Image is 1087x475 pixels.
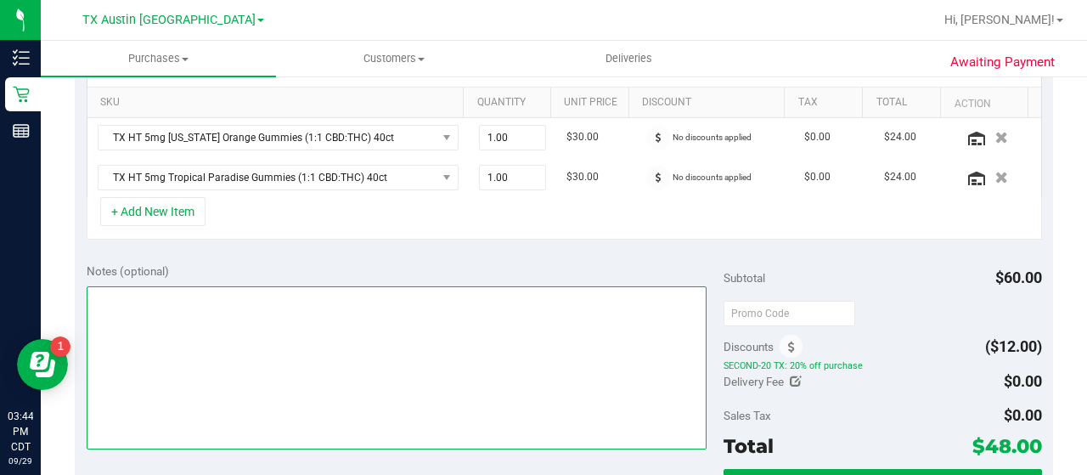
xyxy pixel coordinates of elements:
a: SKU [100,96,457,110]
iframe: Resource center unread badge [50,336,70,357]
span: Total [724,434,774,458]
a: Quantity [477,96,544,110]
span: Purchases [41,51,276,66]
span: SECOND-20 TX: 20% off purchase [724,359,1042,371]
input: 1.00 [480,126,546,150]
span: NO DATA FOUND [98,165,459,190]
span: $24.00 [884,129,916,145]
a: Purchases [41,41,276,76]
span: $0.00 [804,129,831,145]
span: Notes (optional) [87,264,169,278]
a: Deliveries [511,41,746,76]
span: $24.00 [884,169,916,185]
span: Awaiting Payment [950,53,1055,72]
span: No discounts applied [673,133,752,142]
span: Sales Tax [724,409,771,422]
span: $48.00 [972,434,1042,458]
p: 09/29 [8,455,33,467]
a: Customers [276,41,511,76]
i: Edit Delivery Fee [790,376,802,387]
span: TX HT 5mg Tropical Paradise Gummies (1:1 CBD:THC) 40ct [99,166,436,189]
span: Delivery Fee [724,375,784,388]
span: Hi, [PERSON_NAME]! [944,13,1055,26]
span: Deliveries [583,51,675,66]
input: 1.00 [480,166,546,189]
span: TX HT 5mg [US_STATE] Orange Gummies (1:1 CBD:THC) 40ct [99,126,436,150]
a: Total [876,96,934,110]
span: NO DATA FOUND [98,125,459,150]
span: ($12.00) [985,337,1042,355]
span: $60.00 [995,269,1042,286]
th: Action [940,88,1027,118]
input: Promo Code [724,301,855,326]
span: $0.00 [804,169,831,185]
a: Tax [798,96,856,110]
p: 03:44 PM CDT [8,409,33,455]
span: Discounts [724,331,774,362]
span: $30.00 [566,129,599,145]
span: $0.00 [1004,372,1042,390]
span: Customers [277,51,510,66]
inline-svg: Retail [13,86,30,103]
iframe: Resource center [17,339,68,390]
inline-svg: Inventory [13,49,30,66]
span: $30.00 [566,169,599,185]
a: Discount [642,96,778,110]
inline-svg: Reports [13,122,30,139]
span: No discounts applied [673,172,752,182]
button: + Add New Item [100,197,206,226]
span: $0.00 [1004,406,1042,424]
a: Unit Price [564,96,622,110]
span: Subtotal [724,271,765,285]
span: TX Austin [GEOGRAPHIC_DATA] [82,13,256,27]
